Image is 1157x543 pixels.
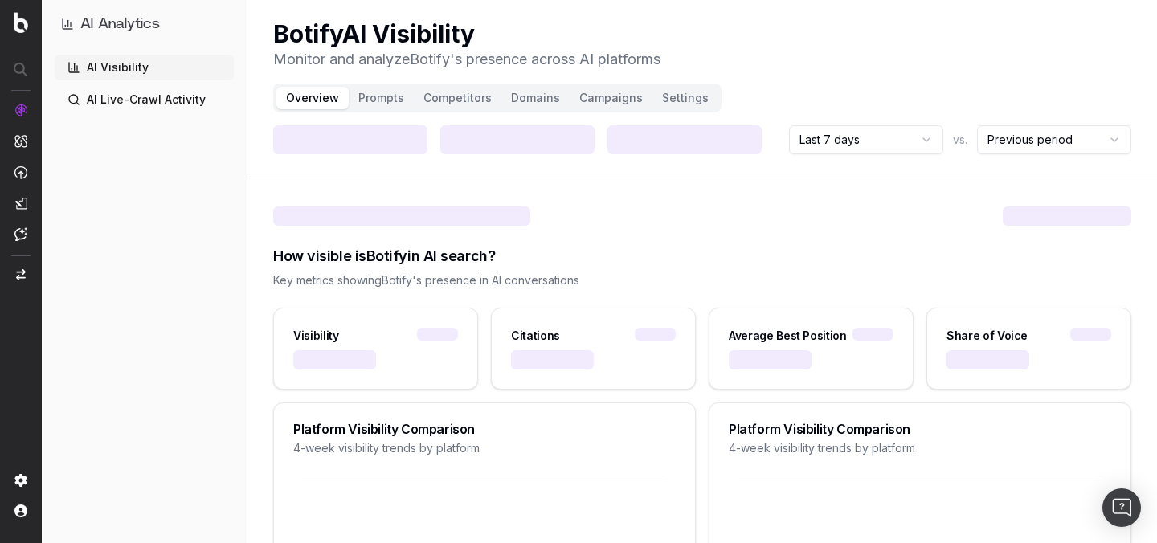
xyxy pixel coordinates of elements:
[14,504,27,517] img: My account
[273,19,660,48] h1: Botify AI Visibility
[349,87,414,109] button: Prompts
[14,227,27,241] img: Assist
[946,328,1028,344] div: Share of Voice
[729,423,1111,435] div: Platform Visibility Comparison
[55,55,234,80] a: AI Visibility
[729,440,1111,456] div: 4-week visibility trends by platform
[273,48,660,71] p: Monitor and analyze Botify 's presence across AI platforms
[729,328,847,344] div: Average Best Position
[55,87,234,112] a: AI Live-Crawl Activity
[1102,488,1141,527] div: Open Intercom Messenger
[61,13,227,35] button: AI Analytics
[501,87,570,109] button: Domains
[14,134,27,148] img: Intelligence
[273,272,1131,288] div: Key metrics showing Botify 's presence in AI conversations
[293,423,676,435] div: Platform Visibility Comparison
[80,13,160,35] h1: AI Analytics
[14,197,27,210] img: Studio
[953,132,967,148] span: vs.
[14,474,27,487] img: Setting
[16,269,26,280] img: Switch project
[14,12,28,33] img: Botify logo
[273,245,1131,267] div: How visible is Botify in AI search?
[511,328,560,344] div: Citations
[414,87,501,109] button: Competitors
[14,165,27,179] img: Activation
[570,87,652,109] button: Campaigns
[652,87,718,109] button: Settings
[293,328,339,344] div: Visibility
[276,87,349,109] button: Overview
[293,440,676,456] div: 4-week visibility trends by platform
[14,104,27,116] img: Analytics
